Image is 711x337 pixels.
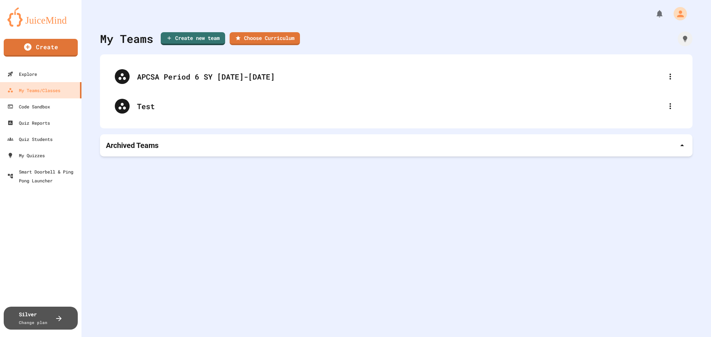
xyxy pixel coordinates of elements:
div: Code Sandbox [7,102,50,111]
div: My Account [666,5,689,22]
img: logo-orange.svg [7,7,74,27]
div: My Quizzes [7,151,45,160]
div: My Teams [100,30,153,47]
div: My Teams/Classes [7,86,60,95]
div: My Notifications [641,7,666,20]
div: APCSA Period 6 SY [DATE]-[DATE] [137,71,663,82]
div: Quiz Students [7,135,53,144]
div: APCSA Period 6 SY [DATE]-[DATE] [107,62,685,91]
button: SilverChange plan [4,307,78,330]
div: Quiz Reports [7,118,50,127]
p: Archived Teams [106,140,158,151]
div: Silver [19,310,47,326]
a: Create new team [161,32,225,45]
a: Choose Curriculum [230,32,300,45]
iframe: chat widget [680,307,704,330]
div: Explore [7,70,37,78]
div: Test [137,101,663,112]
div: Smart Doorbell & Ping Pong Launcher [7,167,79,185]
div: How it works [678,31,692,46]
span: Change plan [19,320,47,325]
a: Create [4,39,78,57]
iframe: chat widget [650,275,704,307]
div: Test [107,91,685,121]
